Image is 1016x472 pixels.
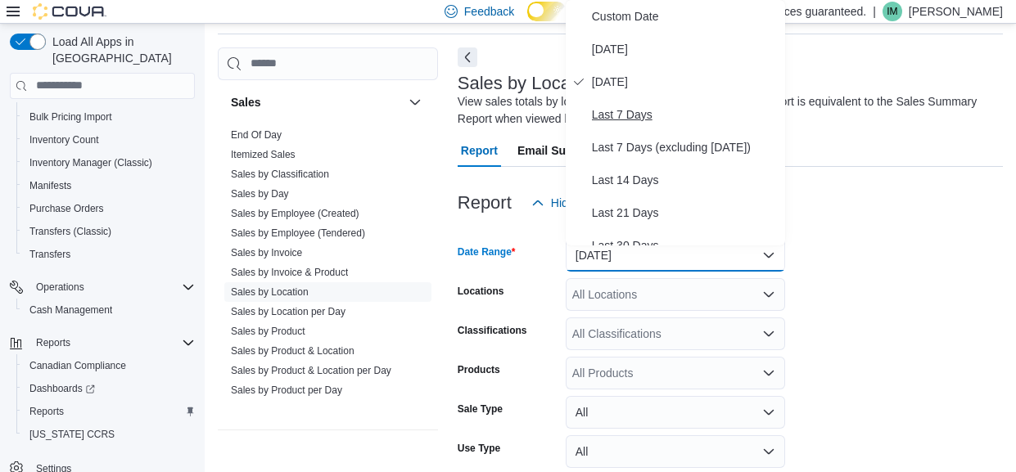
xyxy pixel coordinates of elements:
[231,267,348,278] a: Sales by Invoice & Product
[231,207,359,220] span: Sales by Employee (Created)
[23,379,195,398] span: Dashboards
[887,2,897,21] span: IM
[3,331,201,354] button: Reports
[23,300,119,320] a: Cash Management
[461,134,498,167] span: Report
[762,327,775,340] button: Open list of options
[231,94,402,110] button: Sales
[16,377,201,400] a: Dashboards
[16,128,201,151] button: Inventory Count
[883,2,902,21] div: Ian Mullan
[23,425,195,444] span: Washington CCRS
[458,93,995,128] div: View sales totals by location for a specified date range. This report is equivalent to the Sales ...
[16,243,201,266] button: Transfers
[762,366,775,380] button: Open list of options
[29,179,71,192] span: Manifests
[458,363,500,376] label: Products
[231,344,354,357] span: Sales by Product & Location
[23,130,195,150] span: Inventory Count
[23,245,195,264] span: Transfers
[231,325,305,338] span: Sales by Product
[592,105,779,124] span: Last 7 Days
[231,384,342,397] span: Sales by Product per Day
[16,220,201,243] button: Transfers (Classic)
[231,94,261,110] h3: Sales
[23,107,195,127] span: Bulk Pricing Import
[23,199,195,218] span: Purchase Orders
[23,222,118,241] a: Transfers (Classic)
[29,333,195,353] span: Reports
[29,248,70,261] span: Transfers
[527,21,528,22] span: Dark Mode
[231,187,289,200] span: Sales by Day
[23,379,102,398] a: Dashboards
[231,326,305,337] a: Sales by Product
[23,153,159,173] a: Inventory Manager (Classic)
[458,245,516,258] label: Date Range
[231,169,329,180] a: Sales by Classification
[231,246,302,259] span: Sales by Invoice
[873,2,876,21] p: |
[592,236,779,255] span: Last 30 Days
[458,74,600,93] h3: Sales by Location
[16,299,201,321] button: Cash Management
[29,110,112,124] span: Bulk Pricing Import
[36,336,70,349] span: Reports
[23,130,106,150] a: Inventory Count
[231,306,345,317] a: Sales by Location per Day
[23,199,111,218] a: Purchase Orders
[566,435,785,468] button: All
[23,245,77,264] a: Transfers
[525,187,643,219] button: Hide Parameters
[29,277,91,297] button: Operations
[33,3,106,20] img: Cova
[231,129,282,141] a: End Of Day
[23,176,195,196] span: Manifests
[458,402,503,416] label: Sale Type
[231,227,365,239] a: Sales by Employee (Tendered)
[29,359,126,372] span: Canadian Compliance
[458,285,504,298] label: Locations
[23,356,133,375] a: Canadian Compliance
[566,396,785,429] button: All
[46,34,195,66] span: Load All Apps in [GEOGRAPHIC_DATA]
[3,276,201,299] button: Operations
[592,170,779,190] span: Last 14 Days
[231,149,296,160] a: Itemized Sales
[29,277,195,297] span: Operations
[464,3,514,20] span: Feedback
[29,133,99,146] span: Inventory Count
[566,239,785,272] button: [DATE]
[29,303,112,317] span: Cash Management
[458,324,527,337] label: Classifications
[16,197,201,220] button: Purchase Orders
[762,288,775,301] button: Open list of options
[458,47,477,67] button: Next
[16,423,201,446] button: [US_STATE] CCRS
[405,92,425,112] button: Sales
[231,305,345,318] span: Sales by Location per Day
[231,247,302,258] a: Sales by Invoice
[231,227,365,240] span: Sales by Employee (Tendered)
[29,382,95,395] span: Dashboards
[592,7,779,26] span: Custom Date
[29,405,64,418] span: Reports
[231,128,282,142] span: End Of Day
[231,168,329,181] span: Sales by Classification
[458,442,500,455] label: Use Type
[231,266,348,279] span: Sales by Invoice & Product
[23,425,121,444] a: [US_STATE] CCRS
[16,106,201,128] button: Bulk Pricing Import
[23,176,78,196] a: Manifests
[231,345,354,357] a: Sales by Product & Location
[23,402,70,421] a: Reports
[29,225,111,238] span: Transfers (Classic)
[29,202,104,215] span: Purchase Orders
[458,193,512,213] h3: Report
[231,285,309,299] span: Sales by Location
[231,364,391,377] span: Sales by Product & Location per Day
[231,384,342,396] a: Sales by Product per Day
[218,125,438,429] div: Sales
[23,222,195,241] span: Transfers (Classic)
[36,281,84,294] span: Operations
